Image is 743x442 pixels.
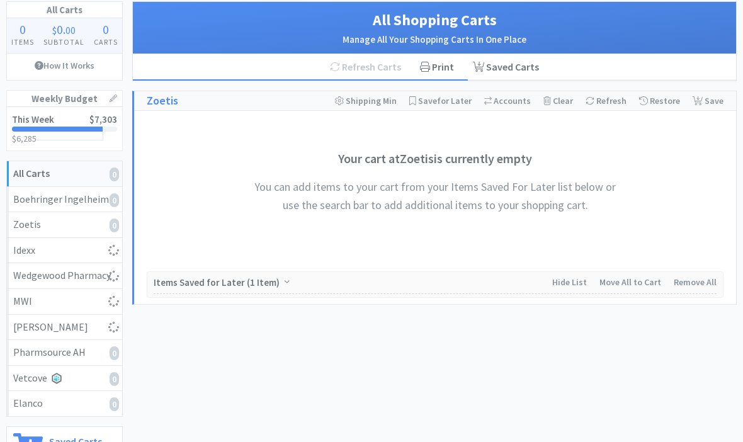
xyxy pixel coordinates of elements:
a: Vetcove0 [7,366,122,392]
div: Clear [543,91,573,110]
div: Restore [639,91,680,110]
span: $ [52,24,57,37]
a: Elanco0 [7,391,122,416]
div: [PERSON_NAME] [13,319,116,336]
h4: Items [7,36,39,48]
a: Zoetis0 [7,212,122,238]
div: Zoetis [13,217,116,233]
div: Wedgewood Pharmacy [13,268,116,284]
strong: All Carts [13,167,50,179]
span: $7,303 [89,113,117,125]
h2: This Week [12,115,54,124]
div: Accounts [484,91,531,110]
div: Boehringer Ingelheim [13,191,116,208]
span: $6,285 [12,133,37,144]
h1: All Carts [7,2,122,18]
a: Wedgewood Pharmacy [7,263,122,289]
a: All Carts0 [7,161,122,187]
div: Elanco [13,395,116,412]
span: 00 [65,24,76,37]
h4: You can add items to your cart from your Items Saved For Later list below or use the search bar t... [246,178,624,215]
div: Idexx [13,242,116,259]
i: 0 [110,193,119,207]
div: Save [693,91,723,110]
div: Refresh [586,91,627,110]
i: 0 [110,346,119,360]
div: . [39,23,89,36]
span: Move All to Cart [599,276,661,288]
a: Pharmsource AH0 [7,340,122,366]
div: Pharmsource AH [13,344,116,361]
i: 0 [110,372,119,386]
span: Items Saved for Later ( ) [154,276,283,288]
a: Boehringer Ingelheim0 [7,187,122,213]
span: Hide List [552,276,587,288]
a: Saved Carts [463,54,548,81]
i: 0 [110,218,119,232]
span: 0 [20,21,26,37]
div: Print [411,54,463,81]
h1: All Shopping Carts [145,8,723,32]
a: This Week$7,303$6,285 [7,107,122,150]
h4: Subtotal [39,36,89,48]
span: 0 [103,21,109,37]
span: 1 Item [250,276,276,288]
h3: Your cart at Zoetis is currently empty [246,149,624,169]
div: MWI [13,293,116,310]
a: How It Works [7,54,122,77]
h2: Manage All Your Shopping Carts In One Place [145,32,723,47]
span: Remove All [674,276,717,288]
h4: Carts [89,36,122,48]
a: [PERSON_NAME] [7,315,122,341]
div: Refresh Carts [320,54,411,81]
span: 0 [57,21,63,37]
i: 0 [110,397,119,411]
a: Idexx [7,238,122,264]
span: Save for Later [418,95,472,106]
a: Zoetis [147,92,178,110]
div: Vetcove [13,370,116,387]
div: Shipping Min [335,91,397,110]
i: 0 [110,167,119,181]
a: MWI [7,289,122,315]
h1: Weekly Budget [7,91,122,107]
